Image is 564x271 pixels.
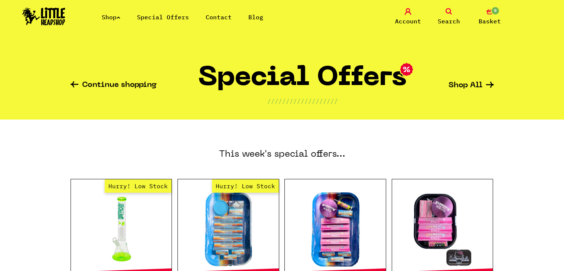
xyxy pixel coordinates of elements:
[206,13,232,21] a: Contact
[102,13,120,21] a: Shop
[71,120,494,179] h3: This week's special offers...
[471,8,508,26] a: 0 Basket
[105,179,172,193] span: Hurry! Low Stock
[430,8,467,26] a: Search
[479,17,501,26] span: Basket
[178,192,279,267] a: Hurry! Low Stock
[137,13,189,21] a: Special Offers
[267,97,338,105] p: ///////////////////
[71,81,157,90] a: Continue shopping
[22,7,65,25] img: Little Head Shop Logo
[395,17,421,26] span: Account
[449,82,494,89] a: Shop All
[212,179,279,193] span: Hurry! Low Stock
[71,192,172,267] a: Hurry! Low Stock
[491,6,500,15] span: 0
[248,13,263,21] a: Blog
[438,17,460,26] span: Search
[198,66,407,97] h1: Special Offers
